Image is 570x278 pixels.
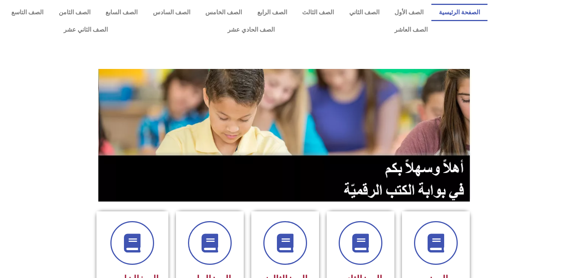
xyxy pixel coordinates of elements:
a: الصف الثاني [342,4,387,21]
a: الصف الأول [387,4,431,21]
a: الصفحة الرئيسية [431,4,488,21]
a: الصف الخامس [198,4,250,21]
a: الصف التاسع [4,4,51,21]
a: الصف الحادي عشر [168,21,335,38]
a: الصف السابع [98,4,145,21]
a: الصف الرابع [250,4,295,21]
a: الصف الثامن [51,4,98,21]
a: الصف الثالث [295,4,342,21]
a: الصف السادس [145,4,198,21]
a: الصف الثاني عشر [4,21,168,38]
a: الصف العاشر [335,21,487,38]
